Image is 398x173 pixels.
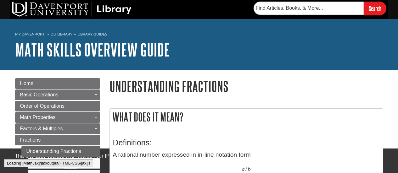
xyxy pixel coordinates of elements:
[20,81,34,86] span: Home
[254,2,386,15] form: Searches DU Library's articles, books, and more
[110,109,383,125] h2: What does it mean?
[20,103,64,109] span: Order of Operations
[254,2,364,15] input: Find Articles, Books, & More...
[4,159,93,167] div: Loading [MathJax]/jax/output/HTML-CSS/jax.js
[113,138,380,147] h3: Definitions:
[20,137,41,143] span: Fractions
[15,135,100,145] a: Fractions
[51,32,72,36] a: DU Library
[20,126,63,131] span: Factors & Multiples
[109,78,383,94] h1: Understanding Fractions
[77,32,107,36] a: Library Guides
[15,40,170,59] a: Math Skills Overview Guide
[20,115,56,120] span: Math Properties
[15,32,44,37] a: My Davenport
[12,2,132,17] img: DU Library
[15,112,100,123] a: Math Properties
[15,78,100,89] a: Home
[15,101,100,111] a: Order of Operations
[248,165,251,173] span: b
[15,123,100,134] a: Factors & Multiples
[21,146,100,157] a: Understanding Fractions
[242,165,245,173] span: a
[245,165,247,173] span: /
[15,89,100,100] a: Basic Operations
[15,30,383,40] nav: breadcrumb
[20,92,59,97] span: Basic Operations
[364,2,386,15] input: Search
